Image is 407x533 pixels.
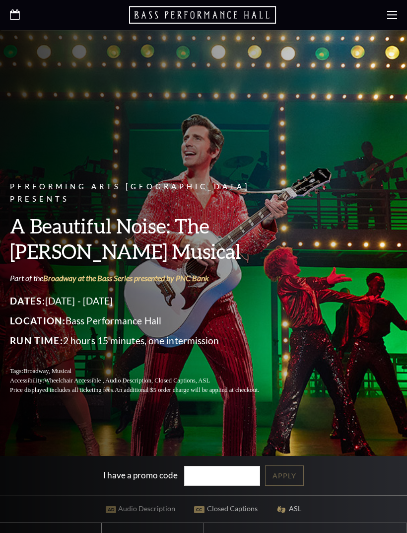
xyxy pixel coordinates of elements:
[10,295,45,306] span: Dates:
[103,469,178,480] label: I have a promo code
[10,333,283,349] p: 2 hours 15 minutes, one intermission
[115,386,259,393] span: An additional $5 order charge will be applied at checkout.
[10,181,283,206] p: Performing Arts [GEOGRAPHIC_DATA] Presents
[10,367,283,376] p: Tags:
[10,385,283,395] p: Price displayed includes all ticketing fees.
[10,376,283,385] p: Accessibility:
[10,213,283,264] h3: A Beautiful Noise: The [PERSON_NAME] Musical
[10,273,283,284] p: Part of the
[10,315,66,326] span: Location:
[10,335,63,346] span: Run Time:
[43,273,209,283] a: Broadway at the Bass Series presented by PNC Bank
[10,293,283,309] p: [DATE] - [DATE]
[10,313,283,329] p: Bass Performance Hall
[44,377,210,384] span: Wheelchair Accessible , Audio Description, Closed Captions, ASL
[23,368,71,375] span: Broadway, Musical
